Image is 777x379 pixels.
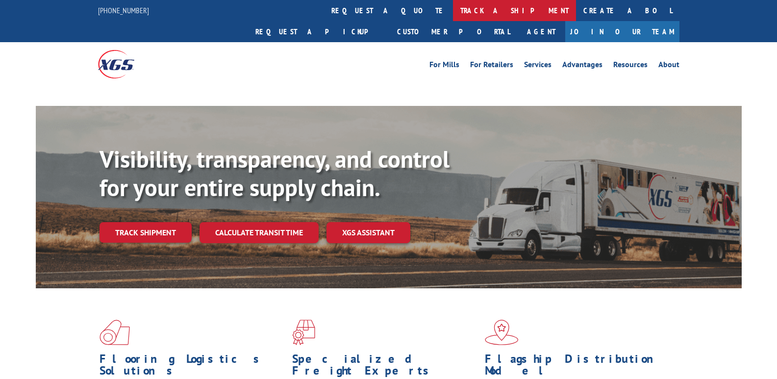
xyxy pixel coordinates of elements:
[292,320,315,345] img: xgs-icon-focused-on-flooring-red
[613,61,648,72] a: Resources
[248,21,390,42] a: Request a pickup
[390,21,517,42] a: Customer Portal
[485,320,519,345] img: xgs-icon-flagship-distribution-model-red
[658,61,679,72] a: About
[565,21,679,42] a: Join Our Team
[470,61,513,72] a: For Retailers
[429,61,459,72] a: For Mills
[100,144,450,202] b: Visibility, transparency, and control for your entire supply chain.
[100,320,130,345] img: xgs-icon-total-supply-chain-intelligence-red
[517,21,565,42] a: Agent
[524,61,551,72] a: Services
[98,5,149,15] a: [PHONE_NUMBER]
[326,222,410,243] a: XGS ASSISTANT
[100,222,192,243] a: Track shipment
[200,222,319,243] a: Calculate transit time
[562,61,602,72] a: Advantages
